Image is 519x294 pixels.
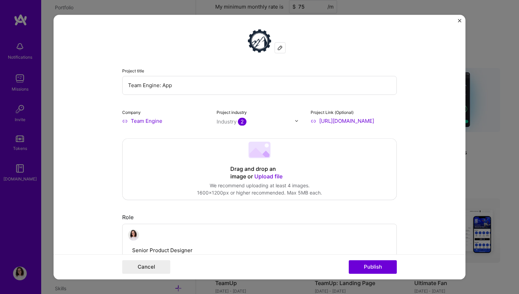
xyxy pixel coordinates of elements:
[122,260,170,274] button: Cancel
[122,68,144,73] label: Project title
[122,214,397,221] div: Role
[254,173,282,180] span: Upload file
[295,119,299,123] img: drop icon
[217,110,247,115] label: Project industry
[275,43,285,53] div: Edit
[122,117,208,125] input: Enter name or website
[128,243,259,258] input: Role Name
[458,19,461,26] button: Close
[311,117,397,125] input: Enter link
[122,110,141,115] label: Company
[247,28,272,53] img: Company logo
[277,45,283,50] img: Edit
[349,260,397,274] button: Publish
[230,165,289,180] div: Drag and drop an image or
[238,118,246,126] span: 2
[217,118,246,125] div: Industry
[197,189,322,197] div: 1600x1200px or higher recommended. Max 5MB each.
[122,138,397,200] div: Drag and drop an image or Upload fileWe recommend uploading at least 4 images.1600x1200px or high...
[197,182,322,189] div: We recommend uploading at least 4 images.
[311,110,354,115] label: Project Link (Optional)
[122,76,397,95] input: Enter the name of the project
